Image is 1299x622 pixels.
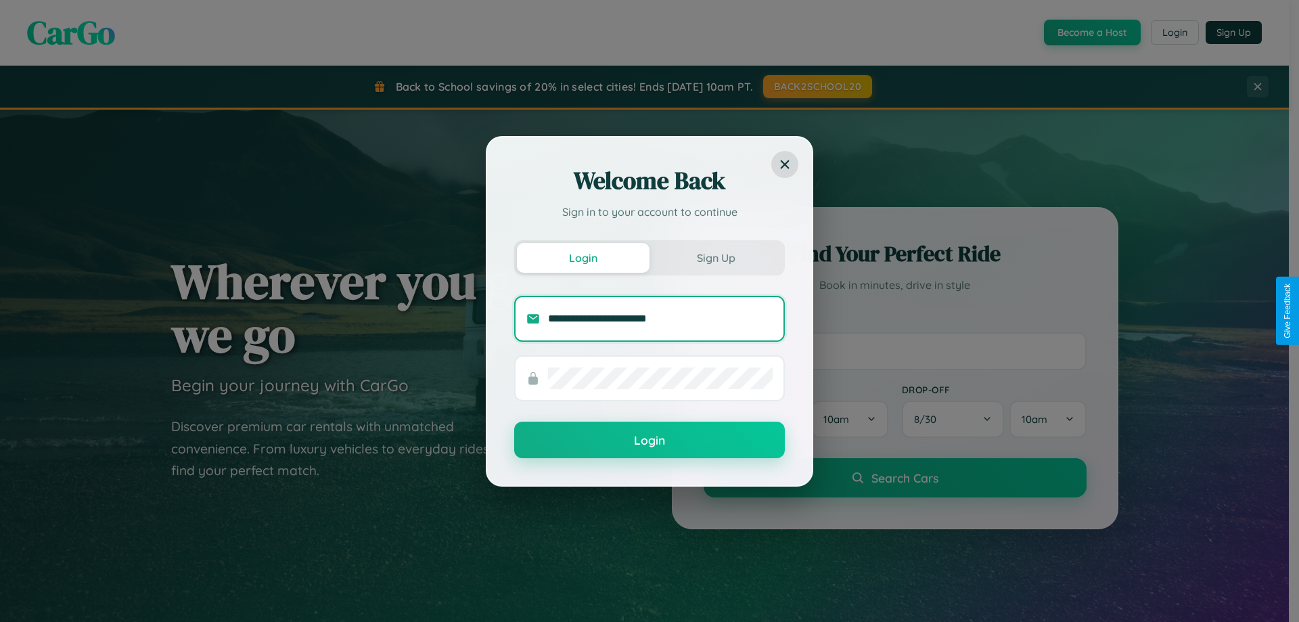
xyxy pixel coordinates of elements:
[649,243,782,273] button: Sign Up
[514,204,785,220] p: Sign in to your account to continue
[514,422,785,458] button: Login
[517,243,649,273] button: Login
[514,164,785,197] h2: Welcome Back
[1283,284,1292,338] div: Give Feedback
